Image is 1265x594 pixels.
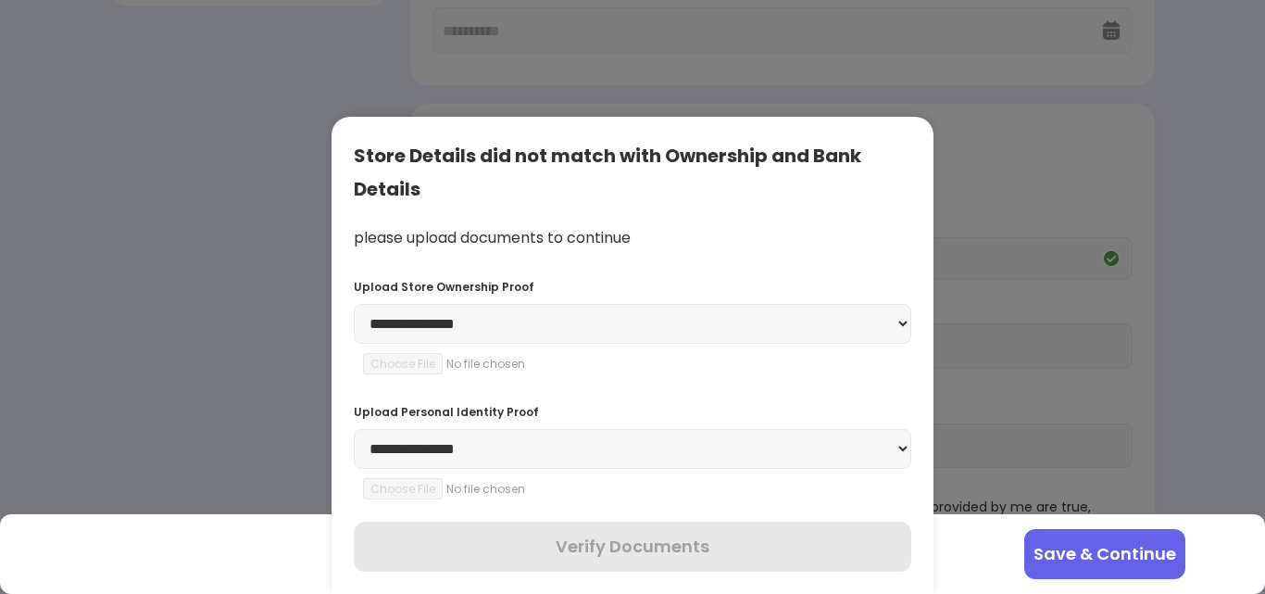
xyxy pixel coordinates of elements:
[354,228,911,249] div: please upload documents to continue
[354,522,911,572] button: Verify Documents
[354,139,911,206] div: Store Details did not match with Ownership and Bank Details
[354,404,911,420] div: Upload Personal Identity Proof
[1024,529,1185,579] button: Save & Continue
[354,279,911,295] div: Upload Store Ownership Proof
